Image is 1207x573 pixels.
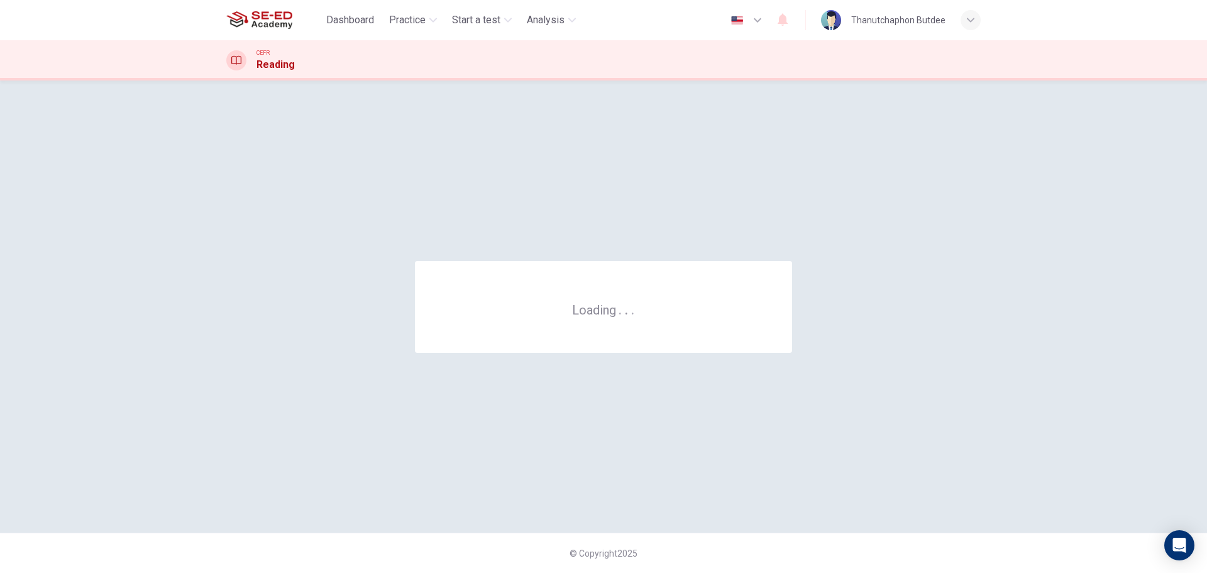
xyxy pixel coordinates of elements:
span: CEFR [256,48,270,57]
span: Start a test [452,13,500,28]
button: Practice [384,9,442,31]
span: Practice [389,13,426,28]
a: SE-ED Academy logo [226,8,321,33]
span: © Copyright 2025 [570,548,637,559]
h6: . [624,298,629,319]
button: Dashboard [321,9,379,31]
img: en [729,16,745,25]
span: Analysis [527,13,565,28]
h6: . [618,298,622,319]
img: Profile picture [821,10,841,30]
div: Open Intercom Messenger [1164,530,1194,560]
h6: Loading [572,301,635,318]
button: Start a test [447,9,517,31]
img: SE-ED Academy logo [226,8,292,33]
h1: Reading [256,57,295,72]
h6: . [631,298,635,319]
div: Thanutchaphon Butdee [851,13,945,28]
span: Dashboard [326,13,374,28]
button: Analysis [522,9,581,31]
